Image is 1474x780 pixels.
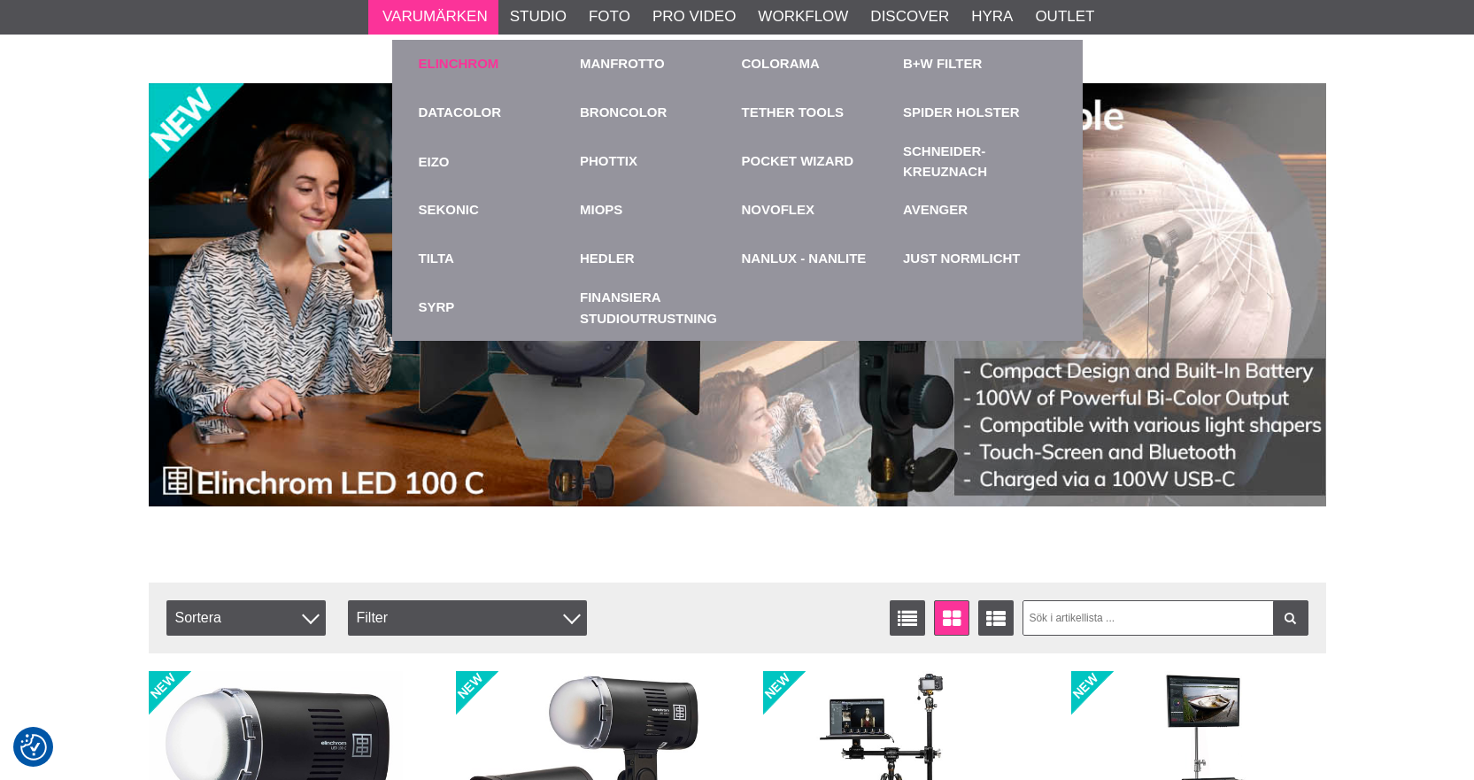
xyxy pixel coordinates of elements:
[742,249,867,269] a: Nanlux - Nanlite
[20,734,47,761] img: Revisit consent button
[419,200,479,220] a: Sekonic
[382,5,488,28] a: Varumärken
[1035,5,1094,28] a: Outlet
[580,200,622,220] a: Miops
[419,54,499,74] a: Elinchrom
[758,5,848,28] a: Workflow
[580,103,667,123] a: Broncolor
[742,200,815,220] a: Novoflex
[652,5,736,28] a: Pro Video
[903,142,1056,181] a: Schneider-Kreuznach
[348,600,587,636] div: Filter
[589,5,630,28] a: Foto
[742,151,854,172] a: Pocket Wizard
[166,600,326,636] span: Sortera
[580,283,733,332] a: Finansiera Studioutrustning
[419,103,502,123] a: Datacolor
[978,600,1014,636] a: Utökad listvisning
[149,83,1326,506] img: Annons:002 banner-elin-led100c11390x.jpg
[419,249,454,269] a: TILTA
[903,249,1021,269] a: Just Normlicht
[903,103,1020,123] a: Spider Holster
[903,54,982,74] a: B+W Filter
[510,5,567,28] a: Studio
[742,103,845,123] a: Tether Tools
[20,731,47,763] button: Samtyckesinställningar
[890,600,925,636] a: Listvisning
[1023,600,1308,636] input: Sök i artikellista ...
[580,249,635,269] a: Hedler
[1273,600,1308,636] a: Filtrera
[419,137,572,186] a: EIZO
[742,54,820,74] a: Colorama
[870,5,949,28] a: Discover
[419,297,455,318] a: Syrp
[580,54,665,74] a: Manfrotto
[903,200,968,220] a: Avenger
[971,5,1013,28] a: Hyra
[580,151,637,172] a: Phottix
[934,600,969,636] a: Fönstervisning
